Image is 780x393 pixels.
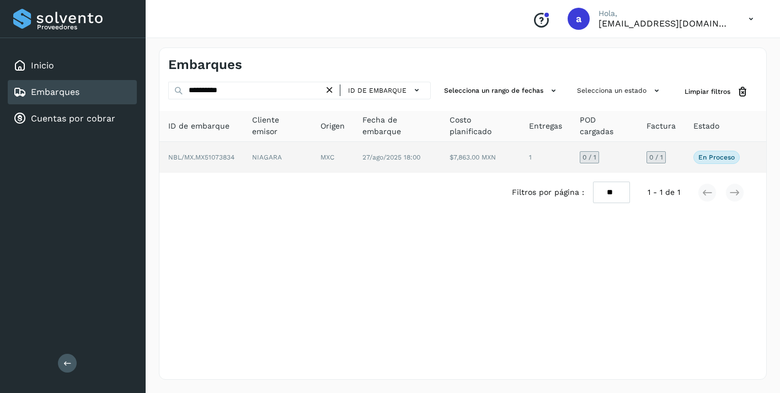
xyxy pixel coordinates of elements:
[529,120,562,132] span: Entregas
[362,153,420,161] span: 27/ago/2025 18:00
[37,23,132,31] p: Proveedores
[583,154,596,161] span: 0 / 1
[450,114,511,137] span: Costo planificado
[440,82,564,100] button: Selecciona un rango de fechas
[345,82,426,98] button: ID de embarque
[348,86,407,95] span: ID de embarque
[441,142,520,173] td: $7,863.00 MXN
[599,9,731,18] p: Hola,
[647,120,676,132] span: Factura
[31,60,54,71] a: Inicio
[31,87,79,97] a: Embarques
[648,187,680,198] span: 1 - 1 de 1
[312,142,354,173] td: MXC
[599,18,731,29] p: andradehno3@gmail.com
[8,54,137,78] div: Inicio
[168,153,234,161] span: NBL/MX.MX51073834
[698,153,735,161] p: En proceso
[520,142,571,173] td: 1
[512,187,584,198] span: Filtros por página :
[580,114,629,137] span: POD cargadas
[8,107,137,131] div: Cuentas por cobrar
[573,82,667,100] button: Selecciona un estado
[31,113,115,124] a: Cuentas por cobrar
[168,57,242,73] h4: Embarques
[252,114,303,137] span: Cliente emisor
[8,80,137,104] div: Embarques
[168,120,229,132] span: ID de embarque
[693,120,719,132] span: Estado
[649,154,663,161] span: 0 / 1
[362,114,432,137] span: Fecha de embarque
[243,142,312,173] td: NIAGARA
[676,82,757,102] button: Limpiar filtros
[320,120,345,132] span: Origen
[685,87,730,97] span: Limpiar filtros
